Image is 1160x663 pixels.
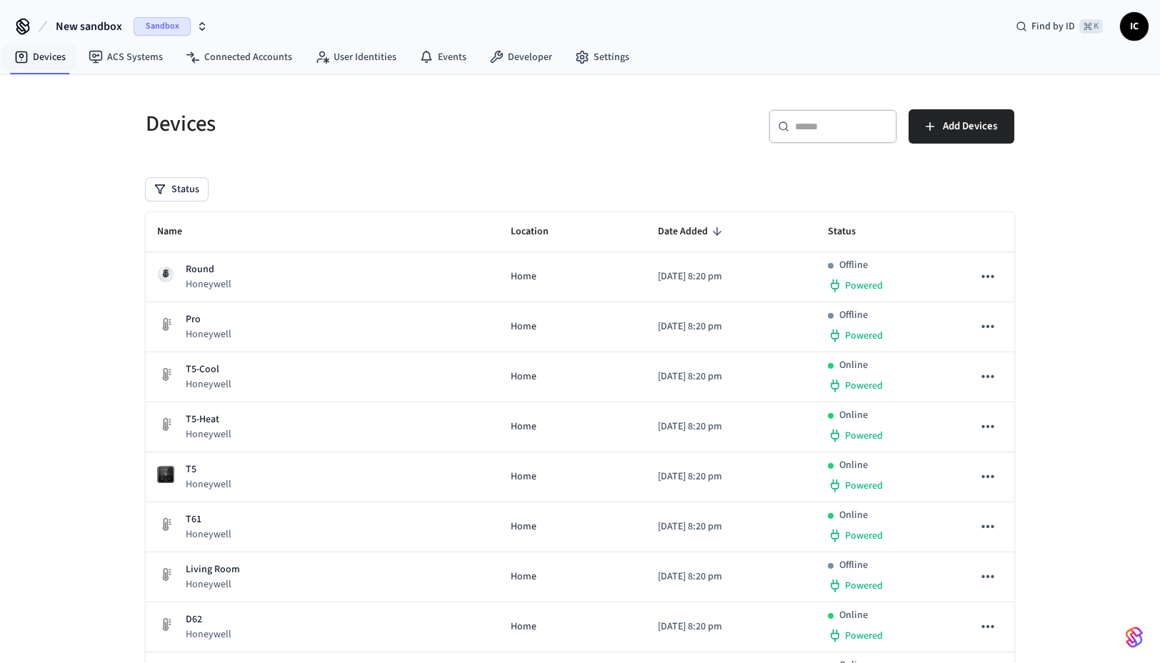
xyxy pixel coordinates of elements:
span: Location [511,221,567,243]
p: D62 [186,612,231,627]
p: Online [839,358,868,373]
span: Home [511,269,536,284]
img: thermostat_fallback [157,316,174,333]
p: Honeywell [186,327,231,342]
p: Honeywell [186,427,231,442]
div: Find by ID⌘ K [1004,14,1114,39]
span: Powered [845,429,883,443]
span: Find by ID [1031,19,1075,34]
p: [DATE] 8:20 pm [658,469,805,484]
img: honeywell_t5t6 [157,466,174,483]
button: IC [1120,12,1149,41]
span: Home [511,419,536,434]
span: ⌘ K [1079,19,1103,34]
a: Events [408,44,478,70]
p: Offline [839,308,868,323]
p: Honeywell [186,277,231,291]
p: [DATE] 8:20 pm [658,269,805,284]
p: Pro [186,312,231,327]
p: Online [839,608,868,623]
span: Powered [845,579,883,593]
a: ACS Systems [77,44,174,70]
span: Home [511,519,536,534]
span: Home [511,619,536,634]
p: Round [186,262,231,277]
p: Online [839,458,868,473]
span: Home [511,319,536,334]
img: thermostat_fallback [157,416,174,433]
span: Powered [845,279,883,293]
span: Powered [845,479,883,493]
p: Honeywell [186,477,231,492]
p: T5-Heat [186,412,231,427]
a: Developer [478,44,564,70]
button: Add Devices [909,109,1014,144]
img: SeamLogoGradient.69752ec5.svg [1126,626,1143,649]
p: [DATE] 8:20 pm [658,619,805,634]
img: honeywell_round [157,266,174,283]
span: Sandbox [134,17,191,36]
a: User Identities [304,44,408,70]
p: Online [839,508,868,523]
span: New sandbox [56,18,122,35]
p: Online [839,408,868,423]
p: Offline [839,558,868,573]
span: IC [1121,14,1147,39]
p: T61 [186,512,231,527]
span: Home [511,469,536,484]
img: thermostat_fallback [157,566,174,583]
p: Living Room [186,562,240,577]
button: Status [146,178,208,201]
p: [DATE] 8:20 pm [658,419,805,434]
span: Status [828,221,874,243]
p: Honeywell [186,527,231,542]
img: thermostat_fallback [157,366,174,383]
p: T5 [186,462,231,477]
p: [DATE] 8:20 pm [658,519,805,534]
p: Honeywell [186,627,231,642]
span: Powered [845,379,883,393]
p: Honeywell [186,377,231,392]
p: [DATE] 8:20 pm [658,369,805,384]
a: Connected Accounts [174,44,304,70]
span: Home [511,369,536,384]
img: thermostat_fallback [157,616,174,633]
span: Powered [845,629,883,643]
a: Devices [3,44,77,70]
span: Home [511,569,536,584]
span: Name [157,221,201,243]
img: thermostat_fallback [157,516,174,533]
h5: Devices [146,109,571,139]
span: Powered [845,329,883,343]
a: Settings [564,44,641,70]
p: Honeywell [186,577,240,592]
span: Add Devices [943,117,997,136]
p: [DATE] 8:20 pm [658,319,805,334]
p: Offline [839,258,868,273]
p: T5-Cool [186,362,231,377]
span: Date Added [658,221,726,243]
p: [DATE] 8:20 pm [658,569,805,584]
span: Powered [845,529,883,543]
